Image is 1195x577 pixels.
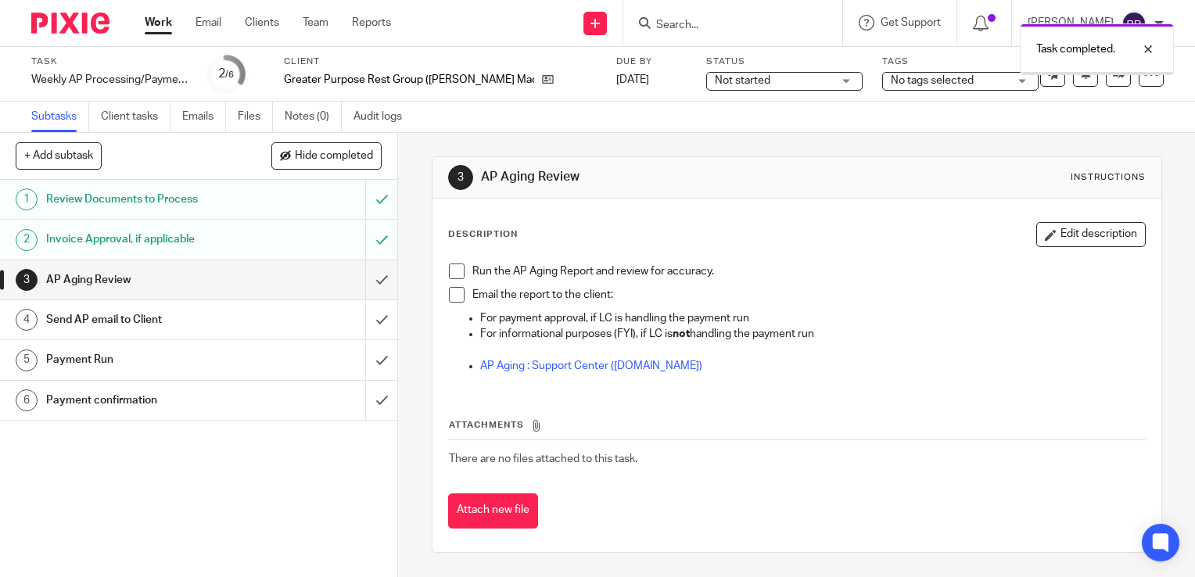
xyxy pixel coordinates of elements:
[285,102,342,132] a: Notes (0)
[46,308,249,332] h1: Send AP email to Client
[480,310,1145,326] p: For payment approval, if LC is handling the payment run
[16,142,102,169] button: + Add subtask
[1121,11,1147,36] img: svg%3E
[480,360,702,371] a: AP Aging : Support Center ([DOMAIN_NAME])
[101,102,170,132] a: Client tasks
[480,326,1145,342] p: For informational purposes (FYI), if LC is handling the payment run
[353,102,414,132] a: Audit logs
[673,328,690,339] strong: not
[145,15,172,30] a: Work
[303,15,328,30] a: Team
[245,15,279,30] a: Clients
[715,75,770,86] span: Not started
[616,74,649,85] span: [DATE]
[891,75,974,86] span: No tags selected
[238,102,273,132] a: Files
[448,228,518,241] p: Description
[16,269,38,291] div: 3
[196,15,221,30] a: Email
[16,188,38,210] div: 1
[16,309,38,331] div: 4
[472,263,1145,279] p: Run the AP Aging Report and review for accuracy.
[31,56,188,68] label: Task
[46,188,249,211] h1: Review Documents to Process
[16,349,38,371] div: 5
[481,169,830,185] h1: AP Aging Review
[1071,171,1146,184] div: Instructions
[218,65,234,83] div: 2
[46,228,249,251] h1: Invoice Approval, if applicable
[449,453,637,464] span: There are no files attached to this task.
[31,72,188,88] div: Weekly AP Processing/Payment
[284,56,597,68] label: Client
[352,15,391,30] a: Reports
[284,72,534,88] p: Greater Purpose Rest Group ([PERSON_NAME] MacClenney & Powers))
[46,389,249,412] h1: Payment confirmation
[449,421,524,429] span: Attachments
[295,150,373,163] span: Hide completed
[31,102,89,132] a: Subtasks
[16,389,38,411] div: 6
[46,268,249,292] h1: AP Aging Review
[225,70,234,79] small: /6
[472,287,1145,303] p: Email the report to the client:
[1042,41,1121,57] p: Task completed.
[16,229,38,251] div: 2
[448,493,538,529] button: Attach new file
[448,165,473,190] div: 3
[46,348,249,371] h1: Payment Run
[1036,222,1146,247] button: Edit description
[31,13,109,34] img: Pixie
[271,142,382,169] button: Hide completed
[182,102,226,132] a: Emails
